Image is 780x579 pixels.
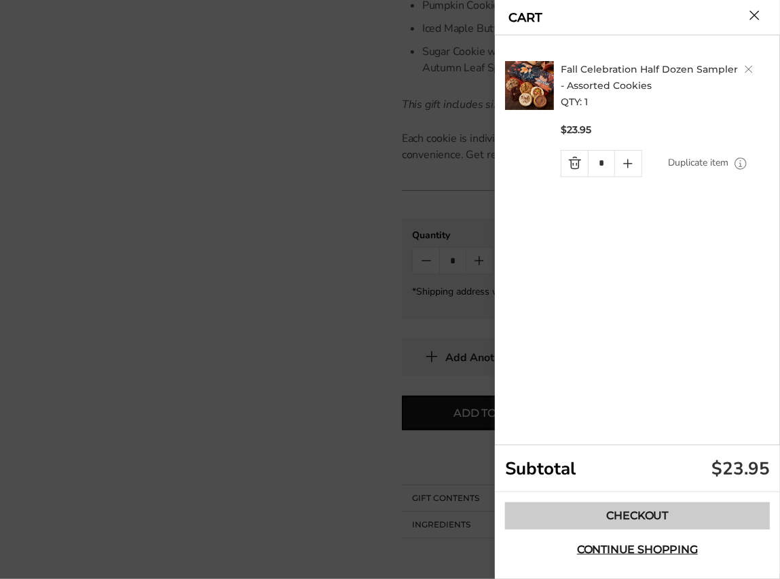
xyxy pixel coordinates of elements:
a: Quantity minus button [561,151,588,176]
span: $23.95 [561,124,591,136]
a: Fall Celebration Half Dozen Sampler - Assorted Cookies [561,63,738,92]
div: Subtotal [495,445,780,492]
span: Continue shopping [577,544,698,555]
a: CART [508,12,542,24]
input: Quantity Input [588,151,614,176]
a: Checkout [505,502,770,529]
button: Continue shopping [505,536,770,563]
iframe: Sign Up via Text for Offers [11,527,141,568]
a: Duplicate item [668,155,728,170]
div: $23.95 [711,457,770,481]
a: Delete product [745,65,753,73]
h2: QTY: 1 [561,61,774,110]
a: Quantity plus button [615,151,642,176]
button: Close cart [749,10,760,20]
img: C. Krueger's. image [505,61,554,110]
